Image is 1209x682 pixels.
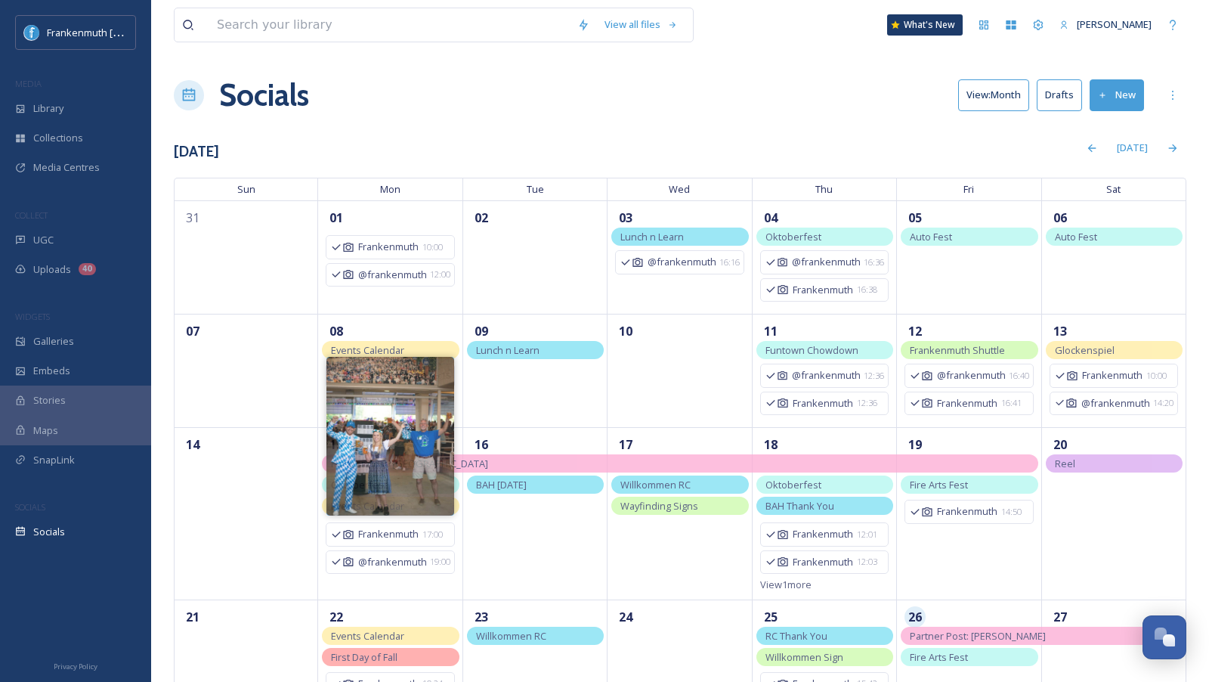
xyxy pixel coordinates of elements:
[1042,178,1186,200] span: Sat
[760,606,781,628] span: 25
[33,393,66,408] span: Stories
[174,141,219,163] h3: [DATE]
[326,606,347,628] span: 22
[422,529,443,541] span: 17:00
[793,283,853,297] span: Frankenmuth
[760,434,781,455] span: 18
[476,629,546,643] span: Willkommen RC
[793,527,853,541] span: Frankenmuth
[1050,434,1071,455] span: 20
[1153,397,1173,410] span: 14:20
[1037,79,1090,110] a: Drafts
[1055,230,1097,243] span: Auto Fest
[326,434,347,455] span: 15
[958,79,1029,110] button: View:Month
[760,578,812,591] span: View 1 more
[219,73,309,118] a: Socials
[793,555,853,569] span: Frankenmuth
[615,434,636,455] span: 17
[1050,606,1071,628] span: 27
[471,434,492,455] span: 16
[620,499,698,513] span: Wayfinding Signs
[33,334,74,349] span: Galleries
[79,263,96,275] div: 40
[910,650,968,664] span: Fire Arts Fest
[24,25,39,40] img: Social%20Media%20PFP%202025.jpg
[430,556,450,569] span: 19:00
[904,434,926,455] span: 19
[904,207,926,228] span: 05
[1009,370,1029,383] span: 16:40
[471,207,492,228] span: 02
[910,629,1046,643] span: Partner Post: [PERSON_NAME]
[471,321,492,342] span: 09
[937,504,997,519] span: Frankenmuth
[15,78,42,89] span: MEDIA
[937,368,1005,383] span: @frankenmuth
[33,262,71,277] span: Uploads
[33,233,54,247] span: UGC
[857,556,877,569] span: 12:03
[910,230,952,243] span: Auto Fest
[719,256,740,269] span: 16:16
[897,178,1041,200] span: Fri
[33,131,83,145] span: Collections
[615,321,636,342] span: 10
[1037,79,1082,110] button: Drafts
[33,160,100,175] span: Media Centres
[857,284,877,296] span: 16:38
[182,606,203,628] span: 21
[54,662,97,671] span: Privacy Policy
[326,321,347,342] span: 08
[47,25,161,39] span: Frankenmuth [US_STATE]
[33,364,70,378] span: Embeds
[620,478,691,491] span: Willkommen RC
[937,396,997,411] span: Frankenmuth
[182,321,203,342] span: 07
[1052,10,1159,39] a: [PERSON_NAME]
[753,178,897,200] span: Thu
[476,478,527,491] span: BAH [DATE]
[471,606,492,628] span: 23
[792,255,860,269] span: @frankenmuth
[864,370,884,383] span: 12:36
[15,501,45,513] span: SOCIALS
[182,434,203,455] span: 14
[331,650,397,664] span: First Day of Fall
[857,529,877,541] span: 12:01
[1081,396,1149,411] span: @frankenmuth
[765,343,858,357] span: Funtown Chowdown
[463,178,608,200] span: Tue
[476,343,540,357] span: Lunch n Learn
[620,230,684,243] span: Lunch n Learn
[358,555,426,569] span: @frankenmuth
[33,453,75,467] span: SnapLink
[331,629,404,643] span: Events Calendar
[1090,79,1144,110] button: New
[1109,133,1155,163] div: [DATE]
[597,10,685,39] div: View all files
[1050,207,1071,228] span: 06
[615,207,636,228] span: 03
[608,178,752,200] span: Wed
[1001,506,1022,519] span: 14:50
[182,207,203,228] span: 31
[615,606,636,628] span: 24
[760,321,781,342] span: 11
[318,178,462,200] span: Mon
[887,14,963,36] a: What's New
[358,527,419,541] span: Frankenmuth
[1143,615,1186,659] button: Open Chat
[1077,17,1152,31] span: [PERSON_NAME]
[33,525,65,539] span: Socials
[765,230,821,243] span: Oktoberfest
[864,256,884,269] span: 16:36
[910,343,1005,357] span: Frankenmuth Shuttle
[15,209,48,221] span: COLLECT
[904,321,926,342] span: 12
[1146,370,1167,383] span: 10:00
[326,207,347,228] span: 01
[1001,397,1022,410] span: 16:41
